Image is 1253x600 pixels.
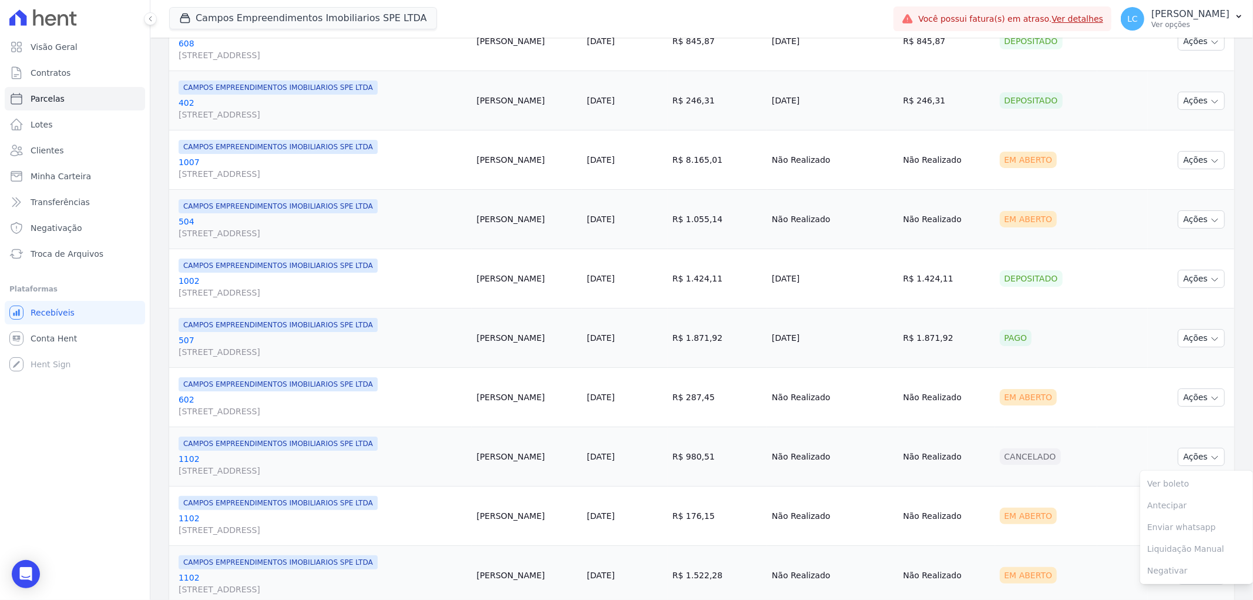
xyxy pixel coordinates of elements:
td: [PERSON_NAME] [472,190,582,249]
a: 602[STREET_ADDRESS] [179,394,467,417]
button: Ações [1178,151,1225,169]
div: Em Aberto [1000,211,1057,227]
a: [DATE] [587,333,614,343]
td: R$ 845,87 [898,12,995,71]
span: [STREET_ADDRESS] [179,168,467,180]
a: [DATE] [587,511,614,521]
div: Pago [1000,330,1032,346]
a: Clientes [5,139,145,162]
div: Depositado [1000,92,1063,109]
span: Liquidação Manual [1140,538,1253,560]
a: 402[STREET_ADDRESS] [179,97,467,120]
span: CAMPOS EMPREENDIMENTOS IMOBILIARIOS SPE LTDA [179,377,378,391]
a: 504[STREET_ADDRESS] [179,216,467,239]
a: 608[STREET_ADDRESS] [179,38,467,61]
div: Depositado [1000,270,1063,287]
a: 1102[STREET_ADDRESS] [179,512,467,536]
a: 1007[STREET_ADDRESS] [179,156,467,180]
a: 1102[STREET_ADDRESS] [179,453,467,477]
a: [DATE] [587,36,614,46]
button: Ações [1178,388,1225,407]
span: Parcelas [31,93,65,105]
span: Ver boleto [1140,473,1253,495]
a: Recebíveis [5,301,145,324]
span: CAMPOS EMPREENDIMENTOS IMOBILIARIOS SPE LTDA [179,555,378,569]
span: CAMPOS EMPREENDIMENTOS IMOBILIARIOS SPE LTDA [179,259,378,273]
td: [DATE] [767,309,898,368]
td: [PERSON_NAME] [472,71,582,130]
span: Contratos [31,67,70,79]
td: Não Realizado [898,190,995,249]
span: Enviar whatsapp [1140,517,1253,538]
td: Não Realizado [767,190,898,249]
a: [DATE] [587,571,614,580]
td: [PERSON_NAME] [472,12,582,71]
td: Não Realizado [898,487,995,546]
div: Em Aberto [1000,389,1057,405]
button: Ações [1178,210,1225,229]
td: Não Realizado [898,368,995,427]
td: R$ 287,45 [668,368,767,427]
span: [STREET_ADDRESS] [179,49,467,61]
span: CAMPOS EMPREENDIMENTOS IMOBILIARIOS SPE LTDA [179,496,378,510]
td: [DATE] [767,249,898,309]
td: R$ 1.424,11 [668,249,767,309]
span: CAMPOS EMPREENDIMENTOS IMOBILIARIOS SPE LTDA [179,318,378,332]
span: [STREET_ADDRESS] [179,227,467,239]
a: Conta Hent [5,327,145,350]
div: Em Aberto [1000,567,1057,584]
td: [DATE] [767,12,898,71]
a: [DATE] [587,214,614,224]
button: Ações [1178,270,1225,288]
span: LC [1127,15,1138,23]
td: Não Realizado [767,130,898,190]
a: [DATE] [587,155,614,165]
td: Não Realizado [767,427,898,487]
button: Campos Empreendimentos Imobiliarios SPE LTDA [169,7,437,29]
a: 507[STREET_ADDRESS] [179,334,467,358]
span: Visão Geral [31,41,78,53]
td: [DATE] [767,71,898,130]
button: Ações [1178,92,1225,110]
a: Minha Carteira [5,165,145,188]
td: R$ 1.871,92 [898,309,995,368]
a: Contratos [5,61,145,85]
div: Em Aberto [1000,152,1057,168]
span: Clientes [31,145,63,156]
td: Não Realizado [767,368,898,427]
span: Troca de Arquivos [31,248,103,260]
td: R$ 246,31 [668,71,767,130]
a: Parcelas [5,87,145,110]
td: [PERSON_NAME] [472,427,582,487]
span: Negativação [31,222,82,234]
td: R$ 980,51 [668,427,767,487]
td: R$ 1.871,92 [668,309,767,368]
a: Transferências [5,190,145,214]
td: R$ 845,87 [668,12,767,71]
span: [STREET_ADDRESS] [179,584,467,595]
a: 1002[STREET_ADDRESS] [179,275,467,299]
td: Não Realizado [898,427,995,487]
a: [DATE] [587,96,614,105]
span: Conta Hent [31,333,77,344]
div: Depositado [1000,33,1063,49]
td: Não Realizado [898,130,995,190]
span: [STREET_ADDRESS] [179,405,467,417]
a: Visão Geral [5,35,145,59]
p: [PERSON_NAME] [1151,8,1230,20]
td: [PERSON_NAME] [472,249,582,309]
span: CAMPOS EMPREENDIMENTOS IMOBILIARIOS SPE LTDA [179,437,378,451]
span: [STREET_ADDRESS] [179,465,467,477]
div: Open Intercom Messenger [12,560,40,588]
td: R$ 1.424,11 [898,249,995,309]
button: Ações [1178,329,1225,347]
td: R$ 1.055,14 [668,190,767,249]
span: Negativar [1140,560,1253,582]
span: CAMPOS EMPREENDIMENTOS IMOBILIARIOS SPE LTDA [179,140,378,154]
a: Negativação [5,216,145,240]
button: Ações [1178,32,1225,51]
a: 1102[STREET_ADDRESS] [179,572,467,595]
span: Transferências [31,196,90,208]
p: Ver opções [1151,20,1230,29]
button: LC [PERSON_NAME] Ver opções [1111,2,1253,35]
